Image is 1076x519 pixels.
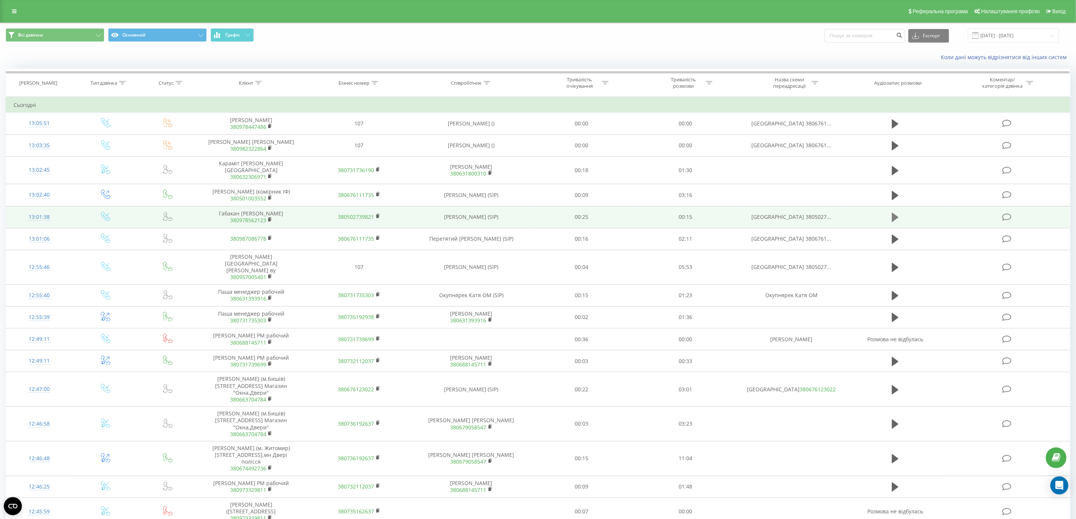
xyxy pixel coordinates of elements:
[413,113,530,134] td: [PERSON_NAME] ()
[230,273,266,281] a: 380957005401
[197,350,305,372] td: [PERSON_NAME] РМ рабочий
[413,441,530,476] td: [PERSON_NAME] [PERSON_NAME]
[338,386,374,393] a: 380676123022
[305,250,413,284] td: 107
[230,396,266,403] a: 380663704784
[769,76,810,89] div: Назва схеми переадресації
[530,250,633,284] td: 00:04
[197,184,305,206] td: [PERSON_NAME] (комірник ІФ)
[981,8,1040,14] span: Налаштування профілю
[413,206,530,228] td: [PERSON_NAME] (SIP)
[338,213,374,220] a: 380502739821
[90,80,117,86] div: Тип дзвінка
[633,328,737,350] td: 00:00
[197,372,305,407] td: [PERSON_NAME] (м.Бишів) [STREET_ADDRESS] Магазин "Окна,Двери"
[751,120,831,127] span: [GEOGRAPHIC_DATA] 3806761...
[450,486,487,493] a: 380688145711
[664,76,704,89] div: Тривалість розмови
[14,451,65,466] div: 12:46:48
[339,80,369,86] div: Бізнес номер
[751,235,831,242] span: [GEOGRAPHIC_DATA] 3806761...
[338,313,374,321] a: 380735192938
[633,407,737,441] td: 03:23
[633,284,737,306] td: 01:23
[14,417,65,431] div: 12:46:58
[18,32,43,38] span: Всі дзвінки
[450,361,487,368] a: 380688145711
[530,206,633,228] td: 00:25
[14,163,65,177] div: 13:02:45
[230,235,266,242] a: 380987086778
[230,361,266,368] a: 380731739699
[450,170,487,177] a: 380631800310
[413,156,530,184] td: [PERSON_NAME]
[825,29,905,43] input: Пошук за номером
[14,479,65,494] div: 12:46:25
[14,354,65,368] div: 12:49:11
[14,138,65,153] div: 13:03:35
[14,504,65,519] div: 12:45:59
[530,476,633,498] td: 00:09
[14,210,65,224] div: 13:01:38
[751,142,831,149] span: [GEOGRAPHIC_DATA] 3806761...
[737,284,846,306] td: Окупнярек Катя ОМ
[737,328,846,350] td: [PERSON_NAME]
[633,306,737,328] td: 01:36
[19,80,57,86] div: [PERSON_NAME]
[197,328,305,350] td: [PERSON_NAME] РМ рабочий
[197,156,305,184] td: Караміт [PERSON_NAME] [GEOGRAPHIC_DATA]
[338,357,374,365] a: 380732112037
[941,53,1070,61] a: Коли дані можуть відрізнятися вiд інших систем
[530,441,633,476] td: 00:15
[530,113,633,134] td: 00:00
[560,76,600,89] div: Тривалість очікування
[530,328,633,350] td: 00:36
[230,123,266,130] a: 380978447486
[338,455,374,462] a: 380736192637
[413,350,530,372] td: [PERSON_NAME]
[633,441,737,476] td: 11:04
[197,441,305,476] td: [PERSON_NAME] (м. Житомир) [STREET_ADDRESS],мн Двері полісся
[867,508,923,515] span: Розмова не відбулась
[1053,8,1066,14] span: Вихід
[14,382,65,397] div: 12:47:00
[230,173,266,180] a: 380632306971
[1050,476,1068,495] div: Open Intercom Messenger
[450,424,487,431] a: 380679058547
[230,339,266,346] a: 380688145711
[530,306,633,328] td: 00:02
[230,295,266,302] a: 380631393916
[633,476,737,498] td: 01:48
[108,28,207,42] button: Основний
[413,284,530,306] td: Окупнярек Катя ОМ (SIP)
[530,228,633,250] td: 00:16
[530,407,633,441] td: 00:03
[737,372,846,407] td: [GEOGRAPHIC_DATA]
[197,113,305,134] td: [PERSON_NAME]
[530,184,633,206] td: 00:09
[338,336,374,343] a: 380731739699
[338,166,374,174] a: 380731736190
[230,465,266,472] a: 380674492736
[14,332,65,347] div: 12:49:11
[413,184,530,206] td: [PERSON_NAME] (SIP)
[450,317,487,324] a: 380631393916
[867,336,923,343] span: Розмова не відбулась
[913,8,968,14] span: Реферальна програма
[413,228,530,250] td: Перетятий [PERSON_NAME] (SIP)
[197,206,305,228] td: Габакан [PERSON_NAME]
[413,476,530,498] td: [PERSON_NAME]
[530,156,633,184] td: 00:18
[230,317,266,324] a: 380731735303
[800,386,836,393] a: 380676123022
[413,250,530,284] td: [PERSON_NAME] (SIP)
[413,372,530,407] td: [PERSON_NAME] (SIP)
[530,284,633,306] td: 00:15
[197,134,305,156] td: [PERSON_NAME] [PERSON_NAME]
[211,28,254,42] button: Графік
[338,292,374,299] a: 380731735303
[239,80,253,86] div: Клієнт
[6,28,104,42] button: Всі дзвінки
[451,80,482,86] div: Співробітник
[14,260,65,275] div: 12:55:46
